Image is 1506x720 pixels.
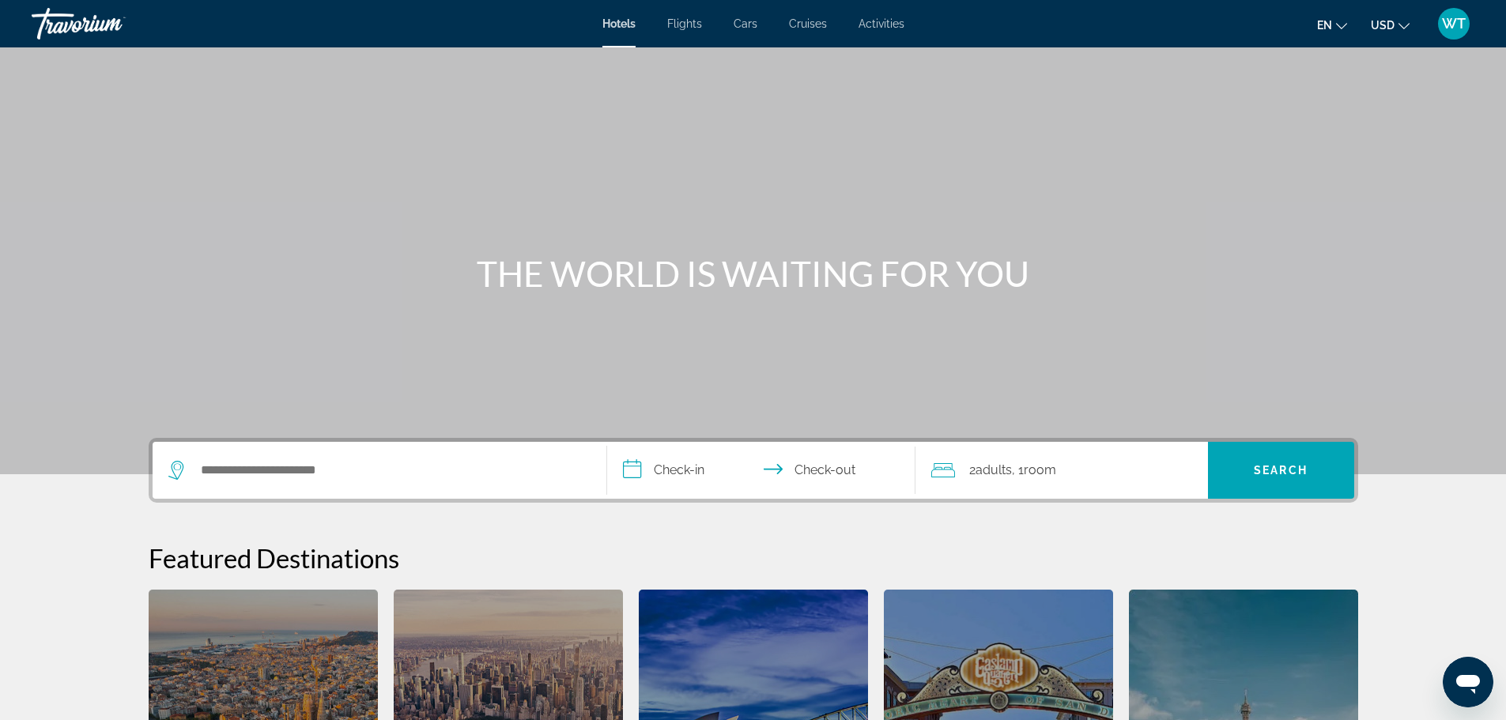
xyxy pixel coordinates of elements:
[1012,459,1056,481] span: , 1
[153,442,1354,499] div: Search widget
[1024,462,1056,477] span: Room
[1442,16,1466,32] span: WT
[667,17,702,30] a: Flights
[1317,13,1347,36] button: Change language
[199,458,583,482] input: Search hotel destination
[915,442,1208,499] button: Travelers: 2 adults, 0 children
[149,542,1358,574] h2: Featured Destinations
[859,17,904,30] a: Activities
[1443,657,1493,707] iframe: Button to launch messaging window
[1371,13,1410,36] button: Change currency
[976,462,1012,477] span: Adults
[734,17,757,30] a: Cars
[1371,19,1395,32] span: USD
[457,253,1050,294] h1: THE WORLD IS WAITING FOR YOU
[32,3,190,44] a: Travorium
[1208,442,1354,499] button: Search
[969,459,1012,481] span: 2
[1317,19,1332,32] span: en
[1433,7,1474,40] button: User Menu
[1254,464,1308,477] span: Search
[607,442,915,499] button: Select check in and out date
[602,17,636,30] a: Hotels
[789,17,827,30] a: Cruises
